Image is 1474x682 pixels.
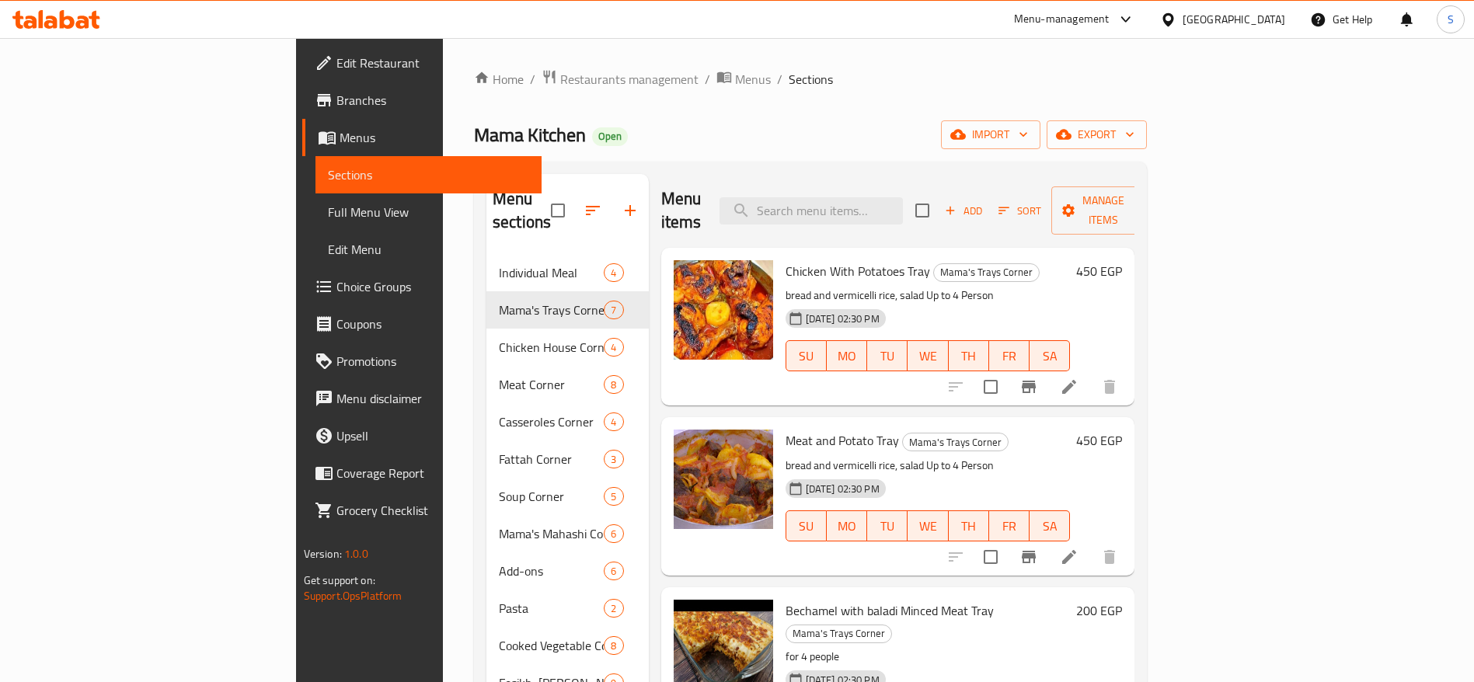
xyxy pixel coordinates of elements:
div: Soup Corner5 [486,478,649,515]
a: Coupons [302,305,542,343]
a: Branches [302,82,542,119]
p: bread and vermicelli rice, salad Up to 4 Person [786,286,1071,305]
div: Mama's Trays Corner [902,433,1009,451]
div: Cooked Vegetable Corner8 [486,627,649,664]
span: Mama Kitchen [474,117,586,152]
div: items [604,263,623,282]
img: Meat and Potato Tray [674,430,773,529]
span: Grocery Checklist [336,501,530,520]
button: Add [939,199,988,223]
button: FR [989,510,1030,541]
a: Edit menu item [1060,378,1078,396]
span: FR [995,345,1023,367]
div: Individual Meal4 [486,254,649,291]
span: Select section [906,194,939,227]
span: 5 [605,489,622,504]
span: Sections [789,70,833,89]
span: Pasta [499,599,604,618]
div: Chicken House Corner4 [486,329,649,366]
span: Edit Menu [328,240,530,259]
button: FR [989,340,1030,371]
button: SU [786,340,827,371]
span: Sort items [988,199,1051,223]
span: Soup Corner [499,487,604,506]
span: Mama's Mahashi Corner [499,524,604,543]
span: Chicken With Potatoes Tray [786,259,930,283]
div: items [604,301,623,319]
button: delete [1091,538,1128,576]
span: Add [943,202,984,220]
div: items [604,450,623,468]
button: Manage items [1051,186,1155,235]
span: 7 [605,303,622,318]
a: Edit menu item [1060,548,1078,566]
img: Chicken With Potatoes Tray [674,260,773,360]
h6: 200 EGP [1076,600,1122,621]
span: [DATE] 02:30 PM [800,482,886,496]
span: Branches [336,91,530,110]
span: Meat Corner [499,375,604,394]
button: SA [1030,340,1070,371]
span: Cooked Vegetable Corner [499,636,604,655]
span: Upsell [336,426,530,445]
a: Choice Groups [302,268,542,305]
span: Chicken House Corner [499,338,604,357]
nav: breadcrumb [474,69,1147,89]
button: TU [867,510,908,541]
span: Fattah Corner [499,450,604,468]
div: items [604,562,623,580]
span: 2 [605,601,622,616]
a: Menu disclaimer [302,380,542,417]
span: Choice Groups [336,277,530,296]
button: delete [1091,368,1128,405]
button: Sort [995,199,1045,223]
div: items [604,412,623,431]
button: Branch-specific-item [1010,538,1047,576]
span: Coupons [336,315,530,333]
div: Meat Corner8 [486,366,649,403]
span: WE [914,345,942,367]
li: / [705,70,710,89]
span: Sections [328,165,530,184]
span: Full Menu View [328,203,530,221]
span: SU [793,515,821,538]
button: SU [786,510,827,541]
span: Select to update [974,541,1007,573]
span: import [953,125,1028,144]
div: Casseroles Corner4 [486,403,649,440]
span: 6 [605,527,622,541]
button: import [941,120,1040,149]
span: SA [1036,345,1064,367]
span: Bechamel with baladi Minced Meat Tray [786,599,994,622]
div: items [604,524,623,543]
a: Edit Restaurant [302,44,542,82]
h6: 450 EGP [1076,430,1122,451]
span: Meat and Potato Tray [786,429,899,452]
button: SA [1030,510,1070,541]
span: MO [833,345,861,367]
span: WE [914,515,942,538]
div: Open [592,127,628,146]
span: SA [1036,515,1064,538]
a: Grocery Checklist [302,492,542,529]
div: items [604,636,623,655]
span: TH [955,515,983,538]
a: Coverage Report [302,454,542,492]
span: TH [955,345,983,367]
span: Menus [340,128,530,147]
span: Individual Meal [499,263,604,282]
p: bread and vermicelli rice, salad Up to 4 Person [786,456,1071,475]
div: Menu-management [1014,10,1110,29]
a: Sections [315,156,542,193]
span: [DATE] 02:30 PM [800,311,886,326]
button: MO [827,340,867,371]
button: export [1047,120,1147,149]
span: Menu disclaimer [336,389,530,408]
span: Coverage Report [336,464,530,482]
span: MO [833,515,861,538]
span: 3 [605,452,622,467]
